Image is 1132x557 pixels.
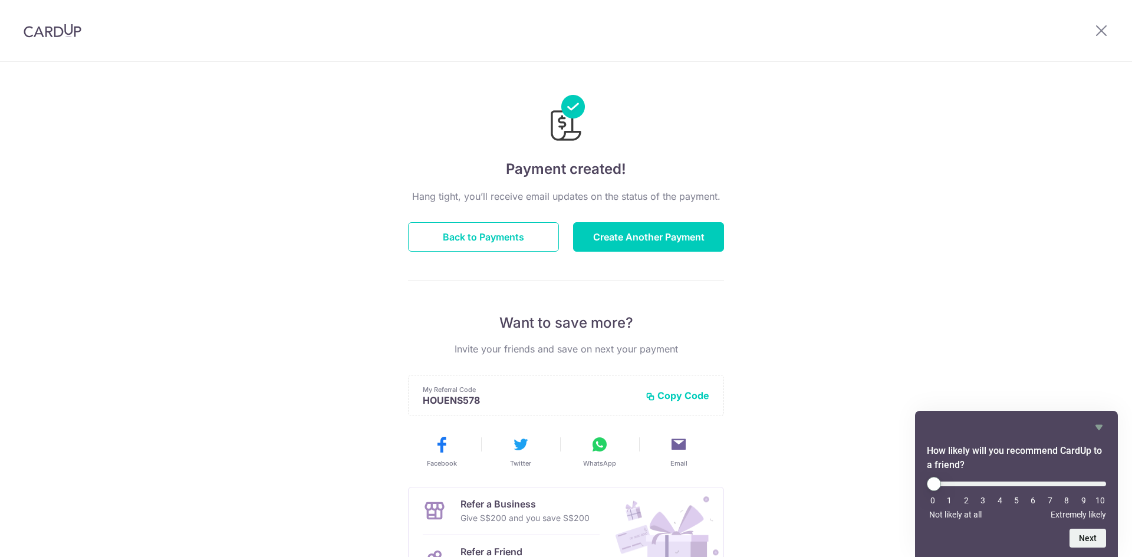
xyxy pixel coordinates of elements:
button: Facebook [407,435,476,468]
button: Email [644,435,713,468]
p: Refer a Business [460,497,590,511]
h2: How likely will you recommend CardUp to a friend? Select an option from 0 to 10, with 0 being Not... [927,444,1106,472]
button: Create Another Payment [573,222,724,252]
li: 10 [1094,496,1106,505]
li: 5 [1011,496,1022,505]
li: 0 [927,496,939,505]
p: Want to save more? [408,314,724,332]
span: WhatsApp [583,459,616,468]
button: Next question [1070,529,1106,548]
span: Extremely likely [1051,510,1106,519]
p: Invite your friends and save on next your payment [408,342,724,356]
li: 8 [1061,496,1072,505]
p: My Referral Code [423,385,636,394]
img: CardUp [24,24,81,38]
span: Not likely at all [929,510,982,519]
span: Email [670,459,687,468]
span: Twitter [510,459,531,468]
li: 6 [1027,496,1039,505]
li: 1 [943,496,955,505]
div: How likely will you recommend CardUp to a friend? Select an option from 0 to 10, with 0 being Not... [927,477,1106,519]
li: 4 [994,496,1006,505]
li: 9 [1078,496,1090,505]
button: Twitter [486,435,555,468]
p: HOUENS578 [423,394,636,406]
button: Hide survey [1092,420,1106,434]
h4: Payment created! [408,159,724,180]
li: 3 [977,496,989,505]
span: Facebook [427,459,457,468]
p: Give S$200 and you save S$200 [460,511,590,525]
button: WhatsApp [565,435,634,468]
button: Copy Code [646,390,709,401]
div: How likely will you recommend CardUp to a friend? Select an option from 0 to 10, with 0 being Not... [927,420,1106,548]
img: Payments [547,95,585,144]
p: Hang tight, you’ll receive email updates on the status of the payment. [408,189,724,203]
button: Back to Payments [408,222,559,252]
li: 2 [960,496,972,505]
li: 7 [1044,496,1056,505]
